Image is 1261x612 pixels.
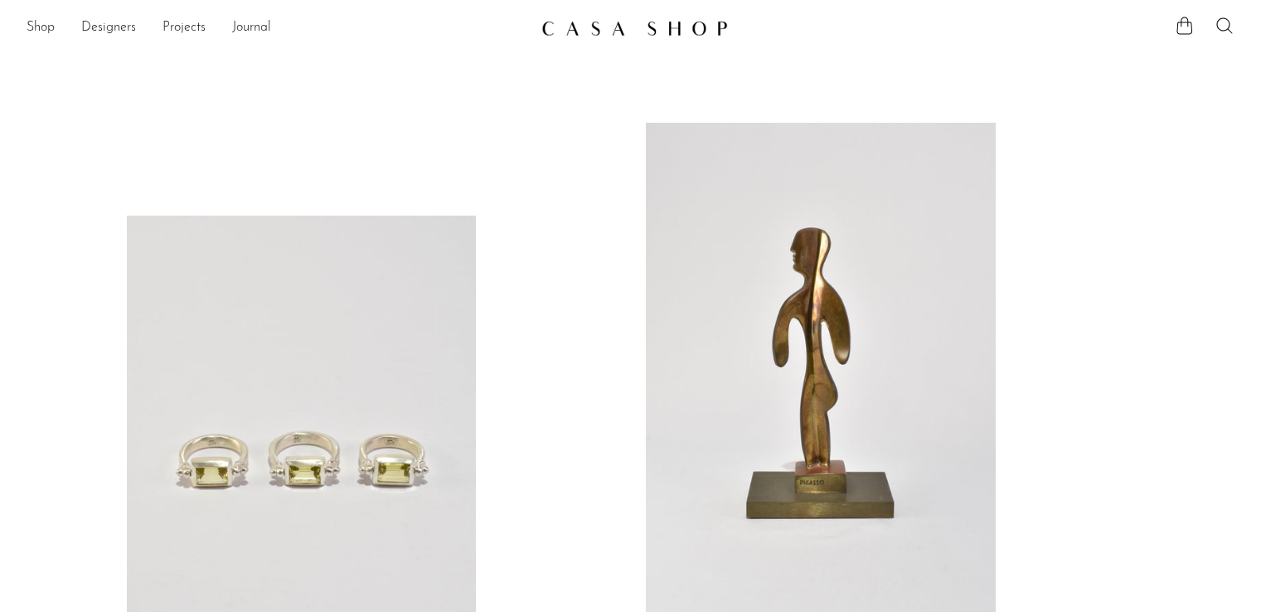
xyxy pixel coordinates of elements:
ul: NEW HEADER MENU [27,14,528,42]
nav: Desktop navigation [27,14,528,42]
a: Projects [162,17,206,39]
a: Journal [232,17,271,39]
a: Designers [81,17,136,39]
a: Shop [27,17,55,39]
